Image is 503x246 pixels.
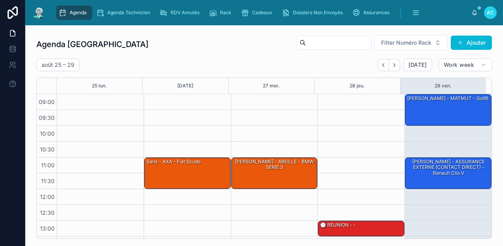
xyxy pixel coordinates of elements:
button: Next [389,59,400,71]
span: 12:00 [38,193,57,200]
div: [PERSON_NAME] - ABEILLE - BMW SERIE 3 [233,158,317,171]
span: Assurances [363,9,389,16]
span: 13:00 [38,225,57,232]
div: [PERSON_NAME] - ABEILLE - BMW SERIE 3 [232,158,317,189]
div: 🕒 RÉUNION - - [319,221,357,229]
div: Sanz - AXA - Fiat scudo [144,158,230,189]
span: 11:30 [39,178,57,184]
a: Cadeaux [239,6,278,20]
span: 12:30 [38,209,57,216]
button: Select Button [374,35,448,50]
span: 10:00 [38,130,57,137]
span: Rack [220,9,232,16]
div: Sanz - AXA - Fiat scudo [146,158,201,165]
button: 27 mer. [263,78,280,94]
a: Rack [207,6,237,20]
span: Dossiers Non Envoyés [293,9,343,16]
span: Work week [444,61,474,68]
span: 10:30 [38,146,57,153]
span: 11:00 [39,162,57,168]
a: RDV Annulés [157,6,205,20]
div: [PERSON_NAME] - ASSURANCE EXTERNE (CONTACT DIRECT) - renault clio V [405,158,491,189]
div: [PERSON_NAME] - MATMUT - Golf6 [405,95,491,125]
a: Agenda [56,6,92,20]
button: 28 jeu. [349,78,365,94]
button: [DATE] [177,78,193,94]
button: 25 lun. [92,78,107,94]
h1: Agenda [GEOGRAPHIC_DATA] [36,39,148,50]
div: 🕒 RÉUNION - - [318,221,404,236]
a: Agenda Technicien [94,6,156,20]
h2: août 25 – 29 [42,61,74,69]
button: 29 ven. [435,78,452,94]
button: Back [378,59,389,71]
span: Agenda [70,9,87,16]
span: 09:00 [37,98,57,105]
a: Dossiers Non Envoyés [279,6,348,20]
span: RDV Annulés [171,9,199,16]
span: [DATE] [408,61,427,68]
span: AC [487,9,494,16]
span: 09:30 [37,114,57,121]
button: Ajouter [451,36,492,50]
a: Assurances [350,6,395,20]
span: Cadeaux [252,9,272,16]
span: Filter Numéro Rack [381,39,431,47]
div: scrollable content [52,4,471,21]
div: [PERSON_NAME] - ASSURANCE EXTERNE (CONTACT DIRECT) - renault clio V [406,158,491,177]
img: App logo [32,6,46,19]
span: Agenda Technicien [107,9,150,16]
button: [DATE] [403,59,432,71]
button: Work week [438,59,492,71]
div: [PERSON_NAME] - MATMUT - Golf6 [406,95,489,102]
